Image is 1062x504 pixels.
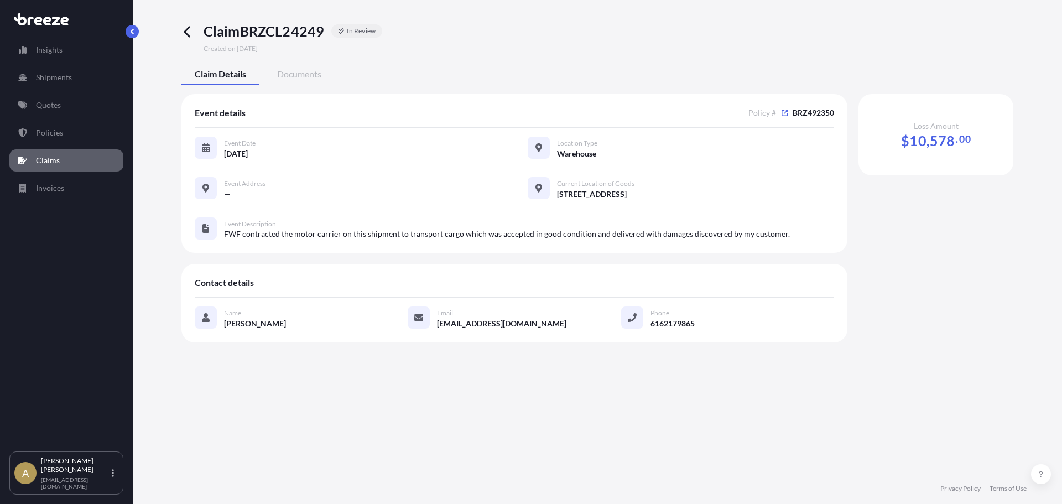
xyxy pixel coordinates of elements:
[36,44,63,55] p: Insights
[224,139,256,148] span: Event Date
[204,44,258,53] span: Created on
[650,318,695,329] span: 6162179865
[224,318,286,329] span: [PERSON_NAME]
[793,107,834,118] span: BRZ492350
[224,179,265,188] span: Event Address
[930,134,955,148] span: 578
[557,189,627,200] span: [STREET_ADDRESS]
[277,69,321,80] span: Documents
[959,136,970,143] span: 00
[557,179,634,188] span: Current Location of Goods
[926,134,930,148] span: ,
[195,107,246,118] span: Event details
[41,476,110,490] p: [EMAIL_ADDRESS][DOMAIN_NAME]
[36,100,61,111] p: Quotes
[224,228,834,240] span: FWF contracted the motor carrier on this shipment to transport cargo which was accepted in good c...
[990,484,1027,493] a: Terms of Use
[224,309,241,318] span: Name
[9,177,123,199] a: Invoices
[9,122,123,144] a: Policies
[956,136,958,143] span: .
[224,148,248,159] span: [DATE]
[557,148,596,159] span: Warehouse
[36,72,72,83] p: Shipments
[224,220,276,228] span: Event Description
[437,318,566,329] span: [EMAIL_ADDRESS][DOMAIN_NAME]
[347,27,376,35] p: In Review
[914,121,959,132] span: Loss Amount
[22,467,29,479] span: A
[237,44,258,53] span: [DATE]
[940,484,981,493] a: Privacy Policy
[36,183,64,194] p: Invoices
[36,127,63,138] p: Policies
[195,69,246,80] span: Claim Details
[9,149,123,172] a: Claims
[36,155,60,166] p: Claims
[557,139,597,148] span: Location Type
[41,456,110,474] p: [PERSON_NAME] [PERSON_NAME]
[748,107,776,118] span: Policy #
[901,134,909,148] span: $
[9,39,123,61] a: Insights
[204,22,325,40] span: Claim BRZCL24249
[9,94,123,116] a: Quotes
[650,309,669,318] span: Phone
[437,309,453,318] span: Email
[195,277,254,288] span: Contact details
[224,189,231,200] span: —
[9,66,123,89] a: Shipments
[909,134,926,148] span: 10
